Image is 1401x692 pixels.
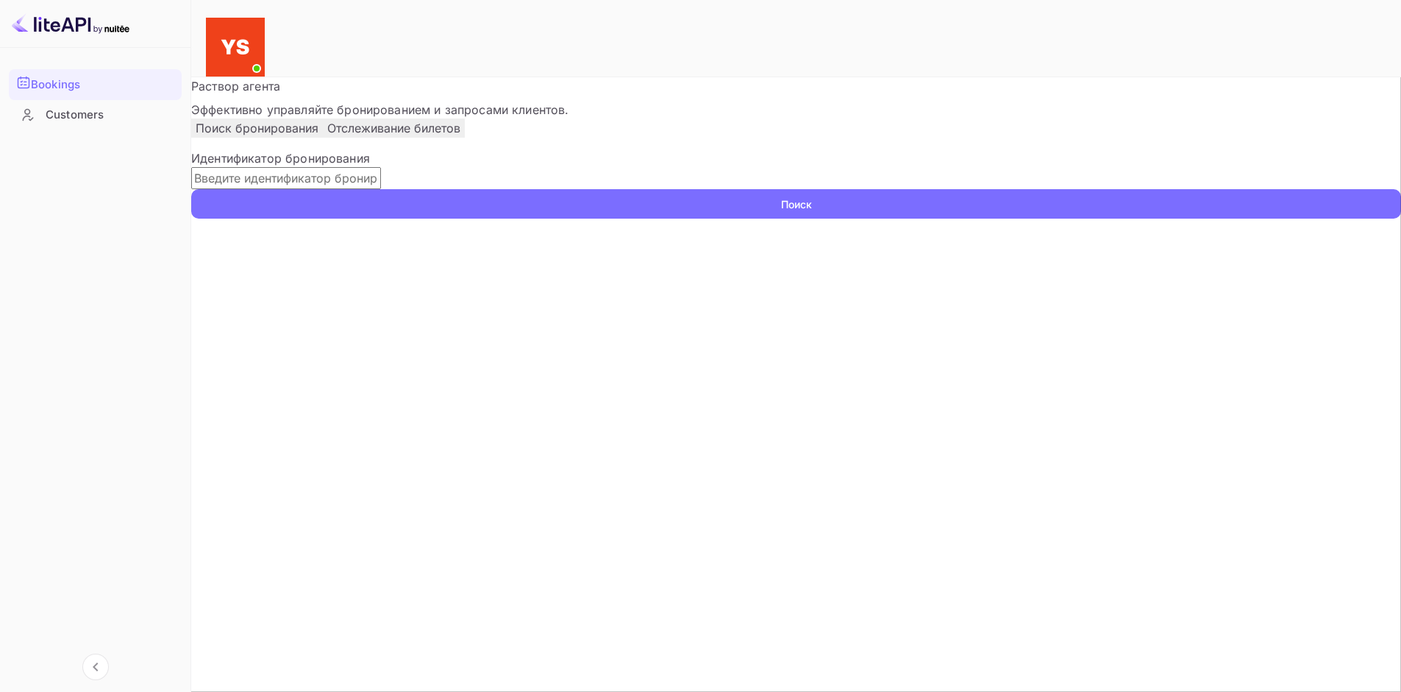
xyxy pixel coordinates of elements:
a: Bookings [9,69,182,99]
ya-tr-span: Отслеживание билетов [327,121,460,135]
ya-tr-span: Поиск [781,197,812,212]
img: Yandex Support [206,18,265,77]
input: Введите идентификатор бронирования (например, 63782194) [191,167,381,189]
ya-tr-span: Идентификатор бронирования [191,151,370,166]
button: Свернуть навигацию [82,654,109,680]
div: Customers [46,107,174,124]
div: Bookings [31,77,174,93]
ya-tr-span: Эффективно управляйте бронированием и запросами клиентов. [191,102,569,117]
div: Bookings [9,69,182,100]
a: Customers [9,101,182,128]
ya-tr-span: Поиск бронирования [196,121,318,135]
button: Поиск [191,189,1401,219]
img: Логотип LiteAPI [12,12,129,35]
div: Customers [9,101,182,130]
ya-tr-span: Раствор агента [191,79,280,93]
